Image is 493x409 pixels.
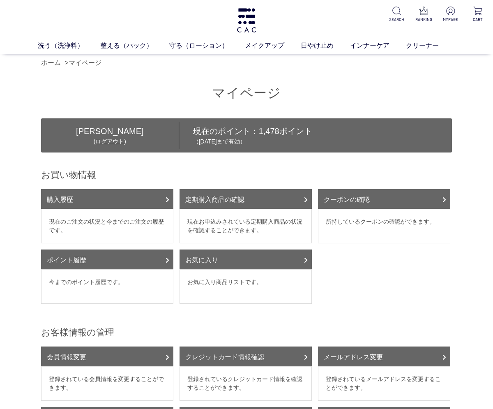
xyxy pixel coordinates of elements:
a: SEARCH [388,7,405,23]
a: 洗う（洗浄料） [38,41,100,51]
a: MYPAGE [442,7,459,23]
a: メイクアップ [245,41,301,51]
div: ( ) [41,137,179,146]
h2: お客様情報の管理 [41,326,452,338]
a: 整える（パック） [100,41,169,51]
a: 日やけ止め [301,41,350,51]
a: CART [469,7,486,23]
a: マイページ [69,59,101,66]
li: > [65,58,103,68]
p: RANKING [415,16,432,23]
a: メールアドレス変更 [318,347,450,366]
div: [PERSON_NAME] [41,125,179,137]
a: クレジットカード情報確認 [180,347,312,366]
a: ポイント履歴 [41,250,173,269]
span: 1,478 [259,127,279,136]
h1: マイページ [41,84,452,102]
a: 守る（ローション） [169,41,245,51]
a: RANKING [415,7,432,23]
p: MYPAGE [442,16,459,23]
dd: 所持しているクーポンの確認ができます。 [318,209,450,243]
dd: 今までのポイント履歴です。 [41,269,173,304]
dd: 現在のご注文の状況と今までのご注文の履歴です。 [41,209,173,243]
a: ログアウト [95,138,124,145]
a: インナーケア [350,41,406,51]
dd: 登録されている会員情報を変更することができます。 [41,366,173,401]
a: お気に入り [180,250,312,269]
a: 購入履歴 [41,189,173,209]
p: （[DATE]まで有効） [193,137,452,146]
a: クリーナー [406,41,455,51]
div: 現在のポイント： ポイント [179,125,452,146]
dd: 登録されているメールアドレスを変更することができます。 [318,366,450,401]
dd: 登録されているクレジットカード情報を確認することができます。 [180,366,312,401]
a: ホーム [41,59,61,66]
p: CART [469,16,486,23]
p: SEARCH [388,16,405,23]
dd: お気に入り商品リストです。 [180,269,312,304]
a: 定期購入商品の確認 [180,189,312,209]
dd: 現在お申込みされている定期購入商品の状況を確認することができます。 [180,209,312,243]
a: 会員情報変更 [41,347,173,366]
img: logo [236,8,257,32]
a: クーポンの確認 [318,189,450,209]
h2: お買い物情報 [41,169,452,181]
